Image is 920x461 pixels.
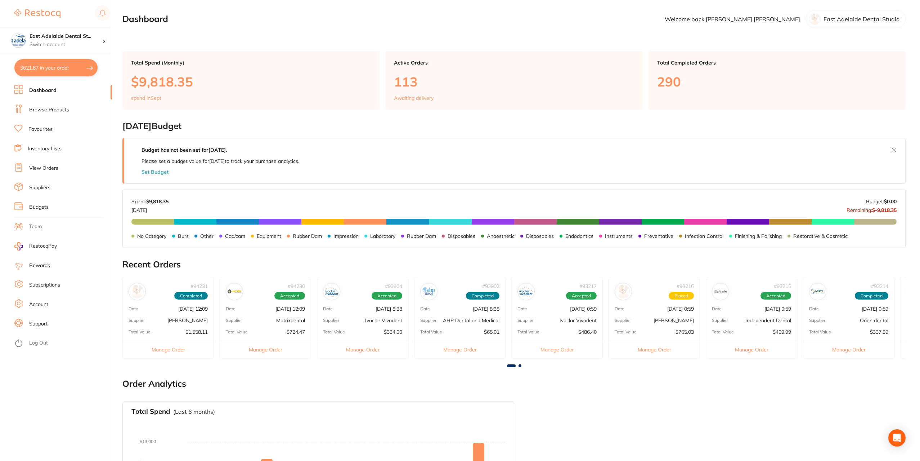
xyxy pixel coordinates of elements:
[735,233,782,239] p: Finishing & Polishing
[487,233,515,239] p: Anaesthetic
[174,292,208,300] span: Completed
[811,285,825,298] img: Orien dental
[130,285,144,298] img: Henry Schein Halas
[29,243,57,250] span: RestocqPay
[131,408,170,416] h3: Total Spend
[448,233,475,239] p: Disposables
[809,306,819,311] p: Date
[764,306,791,312] p: [DATE] 0:59
[30,41,102,48] p: Switch account
[394,60,634,66] p: Active Orders
[443,318,499,323] p: AHP Dental and Medical
[760,292,791,300] span: Accepted
[257,233,281,239] p: Equipment
[677,283,694,289] p: # 93216
[122,379,906,389] h2: Order Analytics
[323,329,345,334] p: Total Value
[129,306,138,311] p: Date
[809,329,831,334] p: Total Value
[323,306,333,311] p: Date
[14,242,57,251] a: RestocqPay
[803,341,894,358] button: Manage Order
[365,318,402,323] p: Ivoclar Vivadent
[129,329,151,334] p: Total Value
[29,320,48,328] a: Support
[565,233,593,239] p: Endodontics
[420,318,436,323] p: Supplier
[122,121,906,131] h2: [DATE] Budget
[14,338,110,349] button: Log Out
[226,306,235,311] p: Date
[644,233,673,239] p: Preventative
[866,199,897,204] p: Budget:
[29,262,50,269] a: Rewards
[616,285,630,298] img: Adam Dental
[385,51,642,110] a: Active Orders113Awaiting delivery
[178,233,189,239] p: Burs
[685,233,723,239] p: Infection Control
[420,306,430,311] p: Date
[123,341,214,358] button: Manage Order
[566,292,597,300] span: Accepted
[888,429,906,447] div: Open Intercom Messenger
[30,33,102,40] h4: East Adelaide Dental Studio
[274,292,305,300] span: Accepted
[131,204,169,213] p: [DATE]
[872,207,897,213] strong: $-9,818.35
[860,318,888,323] p: Orien dental
[167,318,208,323] p: [PERSON_NAME]
[394,95,434,101] p: Awaiting delivery
[190,283,208,289] p: # 94231
[226,318,242,323] p: Supplier
[29,301,48,308] a: Account
[517,329,539,334] p: Total Value
[29,184,50,191] a: Suppliers
[122,260,906,270] h2: Recent Orders
[609,341,700,358] button: Manage Order
[131,60,371,66] p: Total Spend (Monthly)
[385,283,402,289] p: # 93904
[473,306,499,312] p: [DATE] 8:38
[376,306,402,312] p: [DATE] 8:38
[809,318,825,323] p: Supplier
[482,283,499,289] p: # 93902
[275,306,305,312] p: [DATE] 12:09
[484,329,499,335] p: $65.01
[14,9,60,18] img: Restocq Logo
[394,74,634,89] p: 113
[654,318,694,323] p: [PERSON_NAME]
[14,5,60,22] a: Restocq Logo
[667,306,694,312] p: [DATE] 0:59
[714,285,727,298] img: Independent Dental
[414,341,505,358] button: Manage Order
[407,233,436,239] p: Rubber Dam
[517,318,534,323] p: Supplier
[28,126,53,133] a: Favourites
[745,318,791,323] p: Independent Dental
[420,329,442,334] p: Total Value
[578,329,597,335] p: $486.40
[657,60,897,66] p: Total Completed Orders
[317,341,408,358] button: Manage Order
[131,95,161,101] p: spend in Sept
[512,341,602,358] button: Manage Order
[225,233,245,239] p: Cad/cam
[323,318,339,323] p: Supplier
[200,233,214,239] p: Other
[526,233,554,239] p: Disposables
[676,329,694,335] p: $765.03
[870,329,888,335] p: $337.89
[14,59,98,76] button: $621.87 in your order
[560,318,597,323] p: Ivoclar Vivadent
[422,285,436,298] img: AHP Dental and Medical
[579,283,597,289] p: # 93217
[11,33,26,48] img: East Adelaide Dental Studio
[29,87,57,94] a: Dashboard
[129,318,145,323] p: Supplier
[228,285,241,298] img: Matrixdental
[712,329,734,334] p: Total Value
[466,292,499,300] span: Completed
[823,16,899,22] p: East Adelaide Dental Studio
[605,233,633,239] p: Instruments
[288,283,305,289] p: # 94230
